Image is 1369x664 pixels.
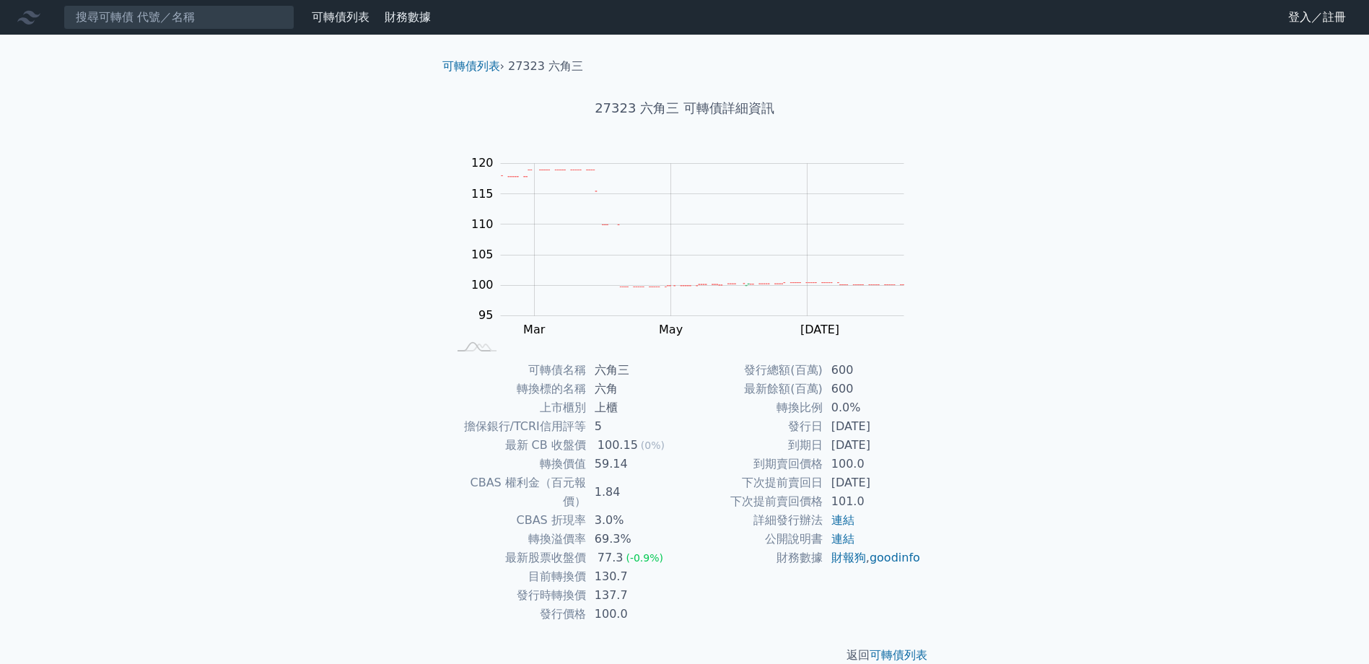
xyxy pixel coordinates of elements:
td: 0.0% [823,398,922,417]
td: 101.0 [823,492,922,511]
input: 搜尋可轉債 代號／名稱 [64,5,294,30]
li: 27323 六角三 [508,58,583,75]
span: (0%) [641,440,665,451]
div: 100.15 [595,436,641,455]
tspan: 120 [471,156,494,170]
td: 3.0% [586,511,685,530]
td: 5 [586,417,685,436]
td: 轉換溢價率 [448,530,586,549]
td: 100.0 [586,605,685,624]
tspan: 105 [471,248,494,261]
td: 擔保銀行/TCRI信用評等 [448,417,586,436]
td: 到期日 [685,436,823,455]
td: , [823,549,922,567]
td: 下次提前賣回價格 [685,492,823,511]
td: CBAS 折現率 [448,511,586,530]
td: 轉換價值 [448,455,586,473]
td: [DATE] [823,436,922,455]
td: 100.0 [823,455,922,473]
td: [DATE] [823,417,922,436]
td: 六角 [586,380,685,398]
td: 137.7 [586,586,685,605]
tspan: May [659,323,683,336]
tspan: 100 [471,278,494,292]
td: 轉換比例 [685,398,823,417]
td: 目前轉換價 [448,567,586,586]
h1: 27323 六角三 可轉債詳細資訊 [431,98,939,118]
td: 最新股票收盤價 [448,549,586,567]
td: [DATE] [823,473,922,492]
td: 1.84 [586,473,685,511]
td: 59.14 [586,455,685,473]
a: 可轉債列表 [312,10,369,24]
td: 下次提前賣回日 [685,473,823,492]
a: 可轉債列表 [870,648,927,662]
a: 連結 [831,513,854,527]
p: 返回 [431,647,939,664]
td: 發行日 [685,417,823,436]
tspan: 95 [478,308,493,322]
td: 600 [823,380,922,398]
td: 最新餘額(百萬) [685,380,823,398]
td: 轉換標的名稱 [448,380,586,398]
td: CBAS 權利金（百元報價） [448,473,586,511]
li: › [442,58,504,75]
td: 600 [823,361,922,380]
td: 130.7 [586,567,685,586]
td: 發行總額(百萬) [685,361,823,380]
a: 登入／註冊 [1277,6,1357,29]
tspan: [DATE] [800,323,839,336]
a: 財務數據 [385,10,431,24]
td: 詳細發行辦法 [685,511,823,530]
span: (-0.9%) [626,552,663,564]
a: 財報狗 [831,551,866,564]
td: 到期賣回價格 [685,455,823,473]
iframe: Chat Widget [1297,595,1369,664]
td: 最新 CB 收盤價 [448,436,586,455]
td: 69.3% [586,530,685,549]
td: 財務數據 [685,549,823,567]
tspan: Mar [523,323,546,336]
div: 77.3 [595,549,626,567]
td: 公開說明書 [685,530,823,549]
a: 連結 [831,532,854,546]
a: 可轉債列表 [442,59,500,73]
td: 發行時轉換價 [448,586,586,605]
tspan: 110 [471,217,494,231]
g: Chart [464,156,926,336]
td: 可轉債名稱 [448,361,586,380]
td: 上櫃 [586,398,685,417]
a: goodinfo [870,551,920,564]
td: 上市櫃別 [448,398,586,417]
tspan: 115 [471,187,494,201]
td: 發行價格 [448,605,586,624]
td: 六角三 [586,361,685,380]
